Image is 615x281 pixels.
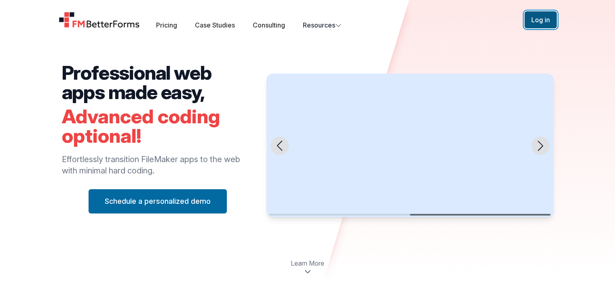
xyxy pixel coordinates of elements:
[524,11,557,28] button: Log in
[266,74,553,217] swiper-slide: 2 / 2
[195,21,235,29] a: Case Studies
[49,10,566,30] nav: Global
[291,258,324,268] span: Learn More
[156,21,177,29] a: Pricing
[59,12,140,28] a: Home
[62,107,254,146] h2: Advanced coding optional!
[89,189,227,213] button: Schedule a personalized demo
[62,63,254,102] h2: Professional web apps made easy,
[303,20,342,30] button: Resources
[253,21,285,29] a: Consulting
[62,154,254,176] p: Effortlessly transition FileMaker apps to the web with minimal hard coding.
